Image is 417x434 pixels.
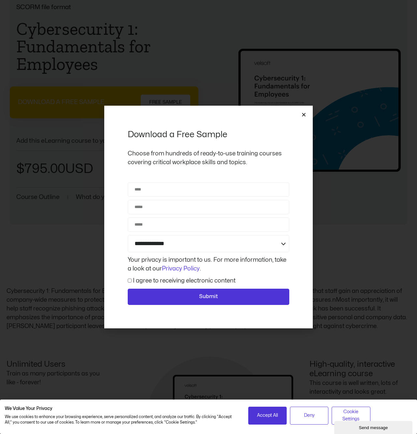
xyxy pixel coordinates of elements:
iframe: chat widget [334,420,414,434]
div: Your privacy is important to us. For more information, take a look at our . [126,256,291,273]
button: Deny all cookies [290,407,328,425]
h2: We Value Your Privacy [5,406,238,412]
p: Choose from hundreds of ready-to-use training courses covering critical workplace skills and topics. [128,149,289,167]
span: Accept All [257,412,278,419]
label: I agree to receiving electronic content [133,278,236,283]
button: Accept all cookies [248,407,287,425]
a: Close [301,112,306,117]
button: Submit [128,289,289,305]
span: Deny [304,412,315,419]
button: Adjust cookie preferences [332,407,370,425]
span: Cookie Settings [336,408,366,423]
h2: Download a Free Sample [128,129,289,140]
span: Submit [199,293,218,301]
a: Privacy Policy [162,266,200,271]
p: We use cookies to enhance your browsing experience, serve personalized content, and analyze our t... [5,414,238,425]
